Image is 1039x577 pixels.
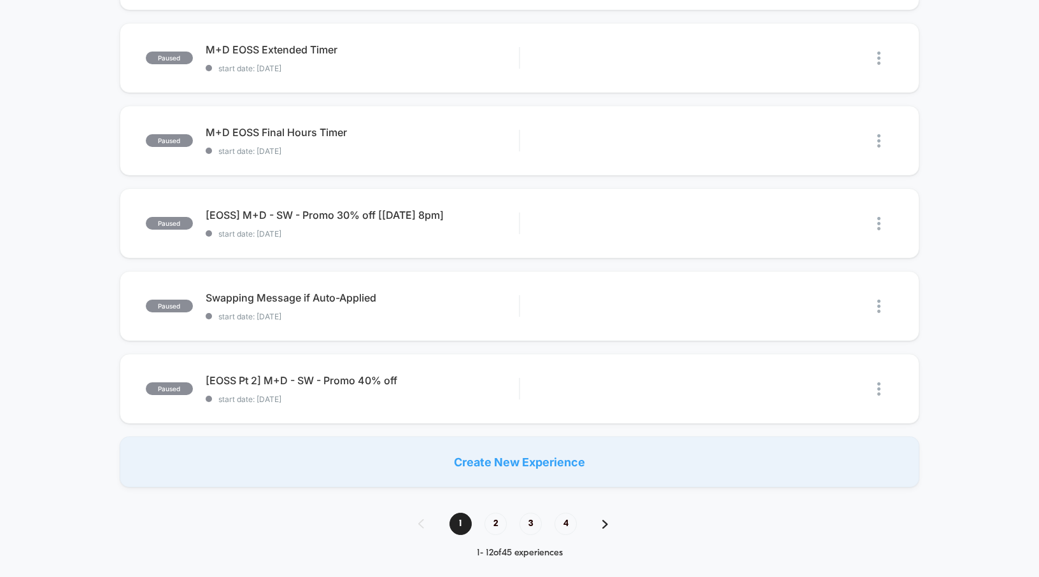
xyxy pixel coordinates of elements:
span: 2 [484,513,507,535]
span: 1 [449,513,472,535]
span: 3 [519,513,542,535]
span: paused [146,382,193,395]
img: close [877,52,880,65]
img: close [877,382,880,396]
span: start date: [DATE] [206,312,519,321]
img: pagination forward [602,520,608,529]
span: paused [146,300,193,312]
span: start date: [DATE] [206,64,519,73]
span: paused [146,217,193,230]
div: 1 - 12 of 45 experiences [406,548,633,559]
img: close [877,217,880,230]
span: [EOSS] M+D - SW - Promo 30% off [[DATE] 8pm] [206,209,519,221]
span: M+D EOSS Final Hours Timer [206,126,519,139]
span: paused [146,52,193,64]
span: M+D EOSS Extended Timer [206,43,519,56]
div: Create New Experience [120,436,920,487]
span: 4 [555,513,577,535]
span: start date: [DATE] [206,146,519,156]
span: start date: [DATE] [206,229,519,239]
img: close [877,300,880,313]
span: [EOSS Pt 2] M+D - SW - Promo 40% off [206,374,519,387]
img: close [877,134,880,148]
span: Swapping Message if Auto-Applied [206,291,519,304]
span: start date: [DATE] [206,394,519,404]
span: paused [146,134,193,147]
